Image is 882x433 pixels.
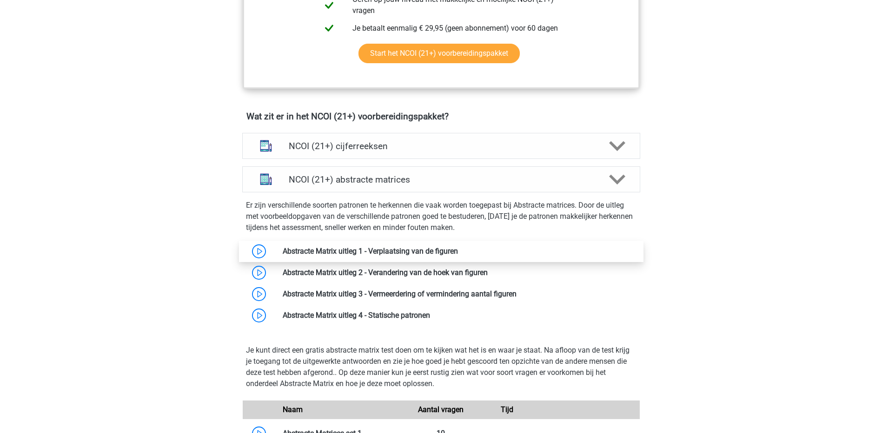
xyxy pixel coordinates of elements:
[246,111,636,122] h4: Wat zit er in het NCOI (21+) voorbereidingspakket?
[289,141,593,151] h4: NCOI (21+) cijferreeksen
[246,200,637,233] p: Er zijn verschillende soorten patronen te herkennen die vaak worden toegepast bij Abstracte matri...
[474,404,540,415] div: Tijd
[276,246,640,257] div: Abstracte Matrix uitleg 1 - Verplaatsing van de figuren
[276,289,640,300] div: Abstracte Matrix uitleg 3 - Vermeerdering of vermindering aantal figuren
[239,133,644,159] a: cijferreeksen NCOI (21+) cijferreeksen
[254,167,278,191] img: abstracte matrices
[408,404,474,415] div: Aantal vragen
[289,174,593,185] h4: NCOI (21+) abstracte matrices
[254,134,278,158] img: cijferreeksen
[276,267,640,278] div: Abstracte Matrix uitleg 2 - Verandering van de hoek van figuren
[246,345,637,389] p: Je kunt direct een gratis abstracte matrix test doen om te kijken wat het is en waar je staat. Na...
[276,310,640,321] div: Abstracte Matrix uitleg 4 - Statische patronen
[276,404,408,415] div: Naam
[239,166,644,192] a: abstracte matrices NCOI (21+) abstracte matrices
[358,44,520,63] a: Start het NCOI (21+) voorbereidingspakket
